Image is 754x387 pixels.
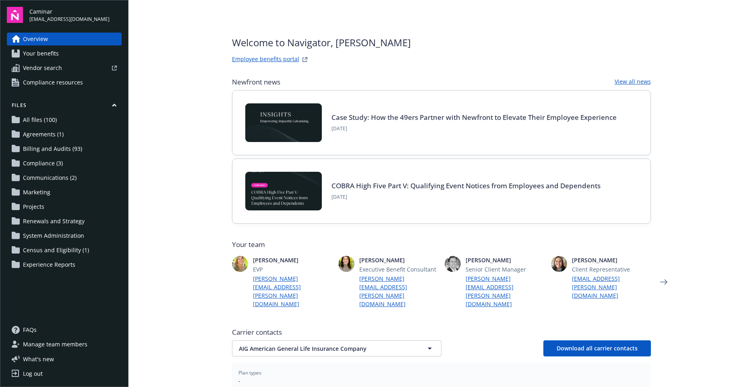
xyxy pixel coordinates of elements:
[7,113,122,126] a: All files (100)
[23,338,87,351] span: Manage team members
[7,76,122,89] a: Compliance resources
[7,47,122,60] a: Your benefits
[551,256,567,272] img: photo
[7,33,122,45] a: Overview
[253,265,332,274] span: EVP
[23,229,84,242] span: System Administration
[359,256,438,264] span: [PERSON_NAME]
[253,256,332,264] span: [PERSON_NAME]
[23,47,59,60] span: Your benefits
[331,125,617,132] span: [DATE]
[238,377,644,385] span: -
[232,55,299,64] a: Employee benefits portal
[7,244,122,257] a: Census and Eligibility (1)
[7,102,122,112] button: Files
[23,215,85,228] span: Renewals and Strategy
[7,157,122,170] a: Compliance (3)
[7,323,122,336] a: FAQs
[29,7,122,23] button: Caminar[EMAIL_ADDRESS][DOMAIN_NAME]
[238,369,644,377] span: Plan types
[331,181,601,190] a: COBRA High Five Part V: Qualifying Event Notices from Employees and Dependents
[23,323,37,336] span: FAQs
[232,240,651,249] span: Your team
[23,33,48,45] span: Overview
[657,276,670,288] a: Next
[232,327,651,337] span: Carrier contacts
[232,340,441,356] button: AIG American General Life Insurance Company
[7,200,122,213] a: Projects
[232,256,248,272] img: photo
[245,103,322,142] img: Card Image - INSIGHTS copy.png
[23,142,82,155] span: Billing and Audits (93)
[7,186,122,199] a: Marketing
[331,113,617,122] a: Case Study: How the 49ers Partner with Newfront to Elevate Their Employee Experience
[253,274,332,308] a: [PERSON_NAME][EMAIL_ADDRESS][PERSON_NAME][DOMAIN_NAME]
[300,55,310,64] a: striveWebsite
[7,355,67,363] button: What's new
[232,77,280,87] span: Newfront news
[7,229,122,242] a: System Administration
[23,157,63,170] span: Compliance (3)
[23,244,89,257] span: Census and Eligibility (1)
[29,7,110,16] span: Caminar
[7,338,122,351] a: Manage team members
[23,76,83,89] span: Compliance resources
[331,193,601,201] span: [DATE]
[557,344,638,352] span: Download all carrier contacts
[23,128,64,141] span: Agreements (1)
[572,265,651,274] span: Client Representative
[615,77,651,87] a: View all news
[23,113,57,126] span: All files (100)
[466,256,545,264] span: [PERSON_NAME]
[232,35,411,50] span: Welcome to Navigator , [PERSON_NAME]
[572,256,651,264] span: [PERSON_NAME]
[466,274,545,308] a: [PERSON_NAME][EMAIL_ADDRESS][PERSON_NAME][DOMAIN_NAME]
[7,7,23,23] img: navigator-logo.svg
[7,128,122,141] a: Agreements (1)
[445,256,461,272] img: photo
[245,172,322,210] img: BLOG-Card Image - Compliance - COBRA High Five Pt 5 - 09-11-25.jpg
[7,142,122,155] a: Billing and Audits (93)
[543,340,651,356] button: Download all carrier contacts
[466,265,545,274] span: Senior Client Manager
[239,344,406,353] span: AIG American General Life Insurance Company
[7,215,122,228] a: Renewals and Strategy
[23,258,75,271] span: Experience Reports
[23,367,43,380] div: Log out
[7,258,122,271] a: Experience Reports
[23,186,50,199] span: Marketing
[7,62,122,74] a: Vendor search
[7,171,122,184] a: Communications (2)
[359,265,438,274] span: Executive Benefit Consultant
[23,200,44,213] span: Projects
[23,355,54,363] span: What ' s new
[572,274,651,300] a: [EMAIL_ADDRESS][PERSON_NAME][DOMAIN_NAME]
[359,274,438,308] a: [PERSON_NAME][EMAIL_ADDRESS][PERSON_NAME][DOMAIN_NAME]
[23,171,77,184] span: Communications (2)
[29,16,110,23] span: [EMAIL_ADDRESS][DOMAIN_NAME]
[23,62,62,74] span: Vendor search
[338,256,354,272] img: photo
